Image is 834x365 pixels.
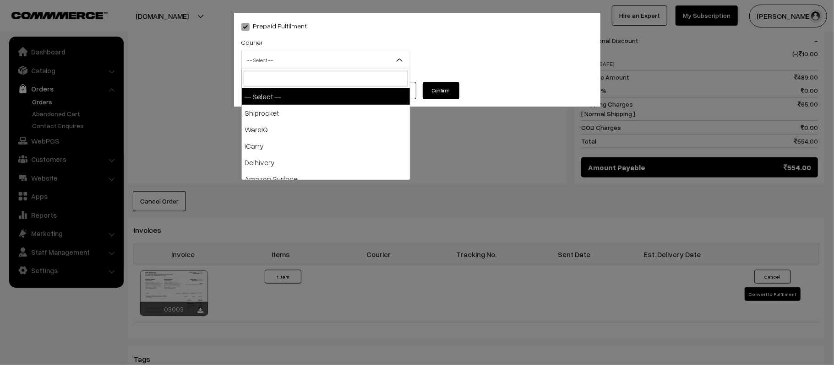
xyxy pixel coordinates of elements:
[242,154,410,171] li: Delhivery
[241,21,307,31] label: Prepaid Fulfilment
[241,38,263,47] label: Courier
[242,138,410,154] li: iCarry
[241,51,410,69] span: -- Select --
[242,121,410,138] li: WareIQ
[242,88,410,105] li: -- Select --
[242,52,410,68] span: -- Select --
[423,82,459,99] button: Confirm
[242,105,410,121] li: Shiprocket
[242,171,410,187] li: Amazon Surface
